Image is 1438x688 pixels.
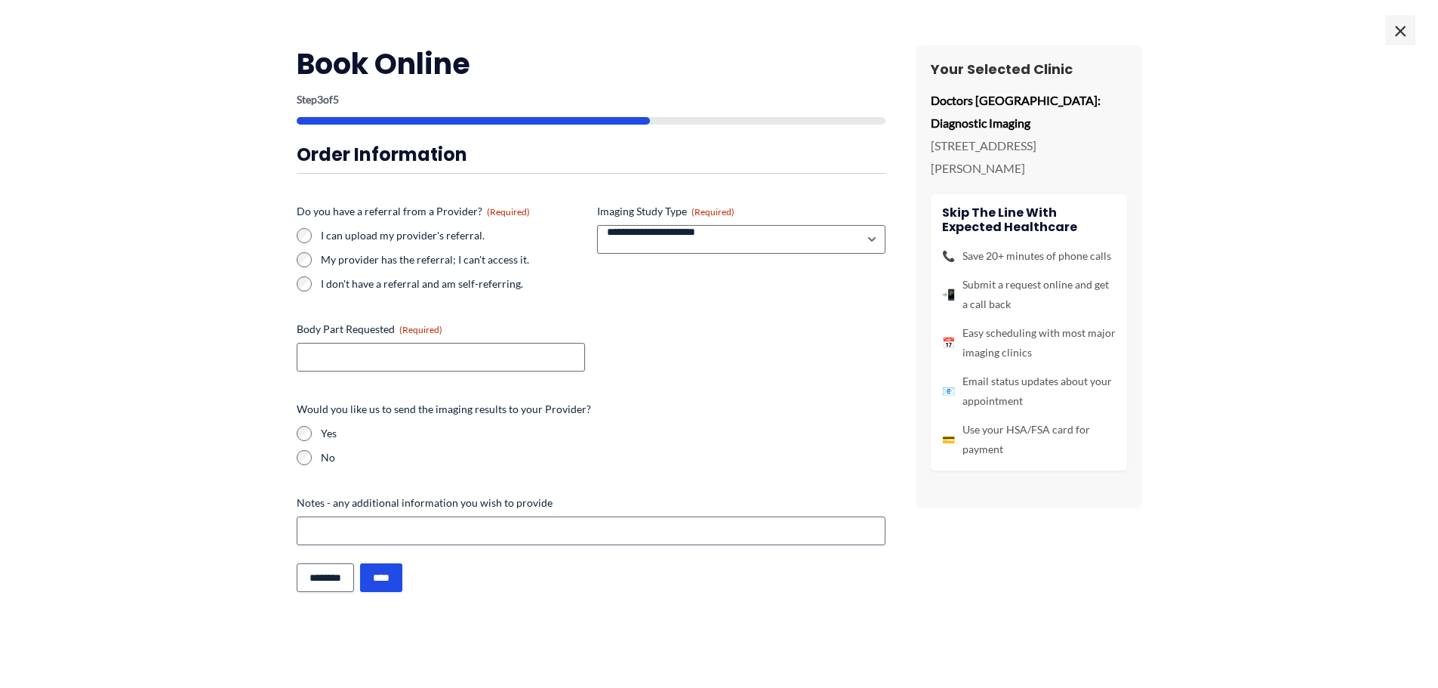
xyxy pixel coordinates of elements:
span: 📅 [942,333,955,353]
h4: Skip the line with Expected Healthcare [942,205,1116,234]
li: Use your HSA/FSA card for payment [942,420,1116,459]
label: Notes - any additional information you wish to provide [297,495,885,511]
span: (Required) [691,206,734,218]
li: Submit a request online and get a call back [942,275,1116,314]
label: No [321,450,885,465]
label: I don't have a referral and am self-referring. [321,276,585,292]
label: I can upload my provider's referral. [321,228,585,243]
span: 📲 [942,285,955,304]
span: 3 [317,93,323,106]
span: (Required) [487,206,530,218]
h3: Your Selected Clinic [931,60,1127,78]
span: 💳 [942,430,955,449]
h3: Order Information [297,143,885,166]
li: Save 20+ minutes of phone calls [942,246,1116,266]
label: Yes [321,426,885,441]
label: Body Part Requested [297,322,585,337]
label: My provider has the referral; I can't access it. [321,252,585,267]
p: Step of [297,94,885,105]
li: Email status updates about your appointment [942,372,1116,411]
legend: Would you like us to send the imaging results to your Provider? [297,402,591,417]
li: Easy scheduling with most major imaging clinics [942,323,1116,363]
p: [STREET_ADDRESS][PERSON_NAME] [931,134,1127,179]
span: 5 [333,93,339,106]
p: Doctors [GEOGRAPHIC_DATA]: Diagnostic Imaging [931,89,1127,134]
span: 📧 [942,381,955,401]
h2: Book Online [297,45,885,82]
span: 📞 [942,246,955,266]
legend: Do you have a referral from a Provider? [297,204,530,219]
span: × [1385,15,1415,45]
span: (Required) [399,324,442,335]
label: Imaging Study Type [597,204,885,219]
